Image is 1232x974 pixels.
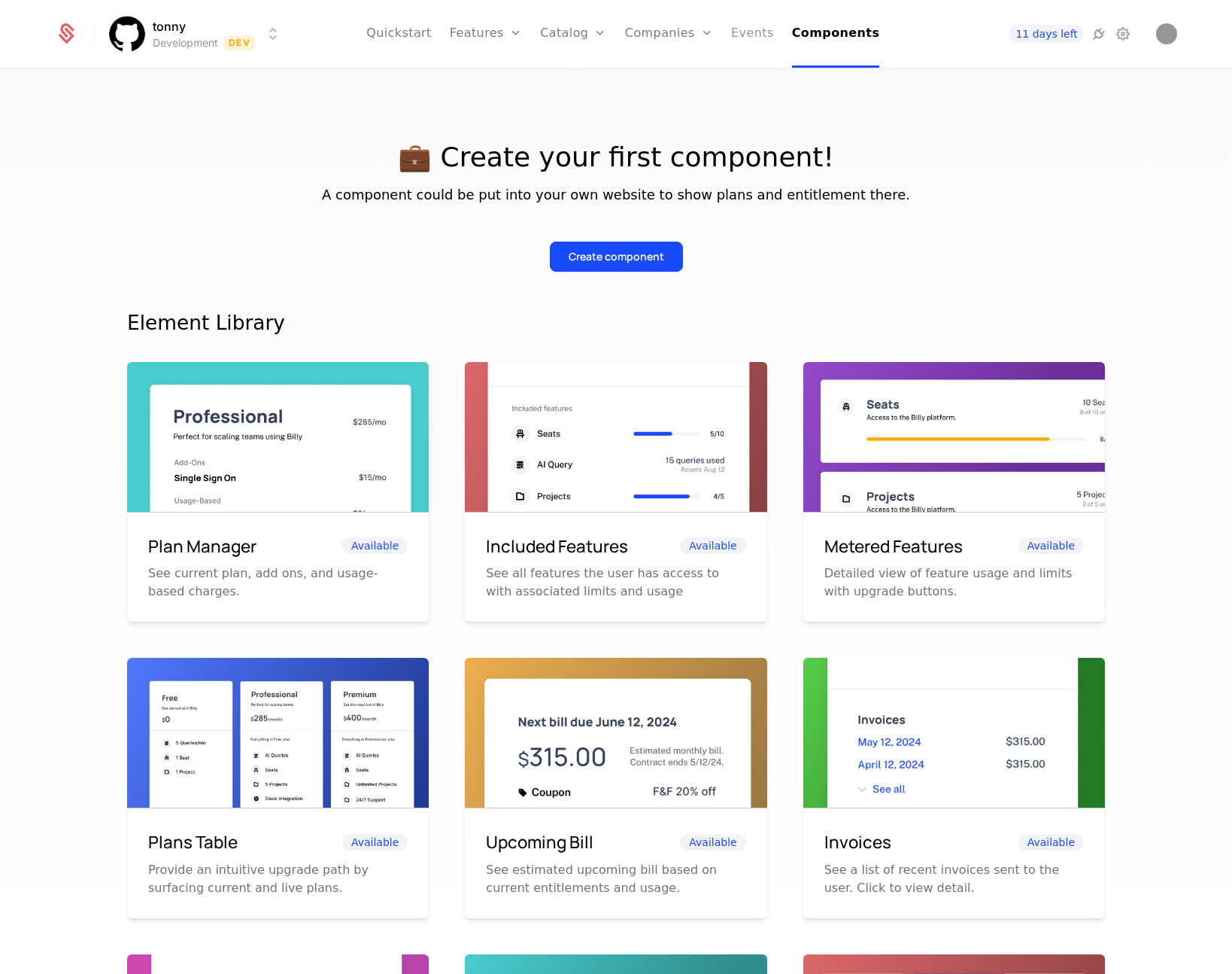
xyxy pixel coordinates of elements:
[109,16,145,52] img: tonny
[148,565,408,601] p: See current plan, add ons, and usage-based charges.
[550,242,683,272] button: Create component
[680,834,745,851] span: Available
[342,834,408,851] span: Available
[148,861,408,897] p: Provide an intuitive upgrade path by surfacing current and live plans.
[148,534,256,559] h6: Plan Manager
[342,537,408,554] span: Available
[486,565,745,601] p: See all features the user has access to with associated limits and usage
[486,861,745,897] p: See estimated upcoming bill based on current entitlements and usage.
[1018,537,1084,554] span: Available
[1018,834,1084,851] span: Available
[486,534,628,559] h6: Included Features
[569,249,664,264] div: Create component
[153,17,186,35] span: tonny
[1009,25,1083,43] a: 11 days left
[148,829,238,855] h6: Plans Table
[824,861,1084,897] p: See a list of recent invoices sent to the user. Click to view detail.
[824,534,963,559] h6: Metered Features
[224,35,255,50] span: Dev
[114,17,282,50] button: Select environment
[1156,23,1177,44] img: Tonny
[127,308,1105,338] div: Element Library
[824,565,1084,601] p: Detailed view of feature usage and limits with upgrade buttons.
[1156,23,1177,44] button: Open user button
[127,184,1105,205] p: A component could be put into your own website to show plans and entitlement there.
[824,829,891,855] h6: Invoices
[127,142,1105,172] p: 💼 Create your first component!
[1114,25,1132,43] a: Settings
[486,829,593,855] h6: Upcoming Bill
[1090,25,1108,43] a: Integrations
[153,35,218,50] div: Development
[680,537,745,554] span: Available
